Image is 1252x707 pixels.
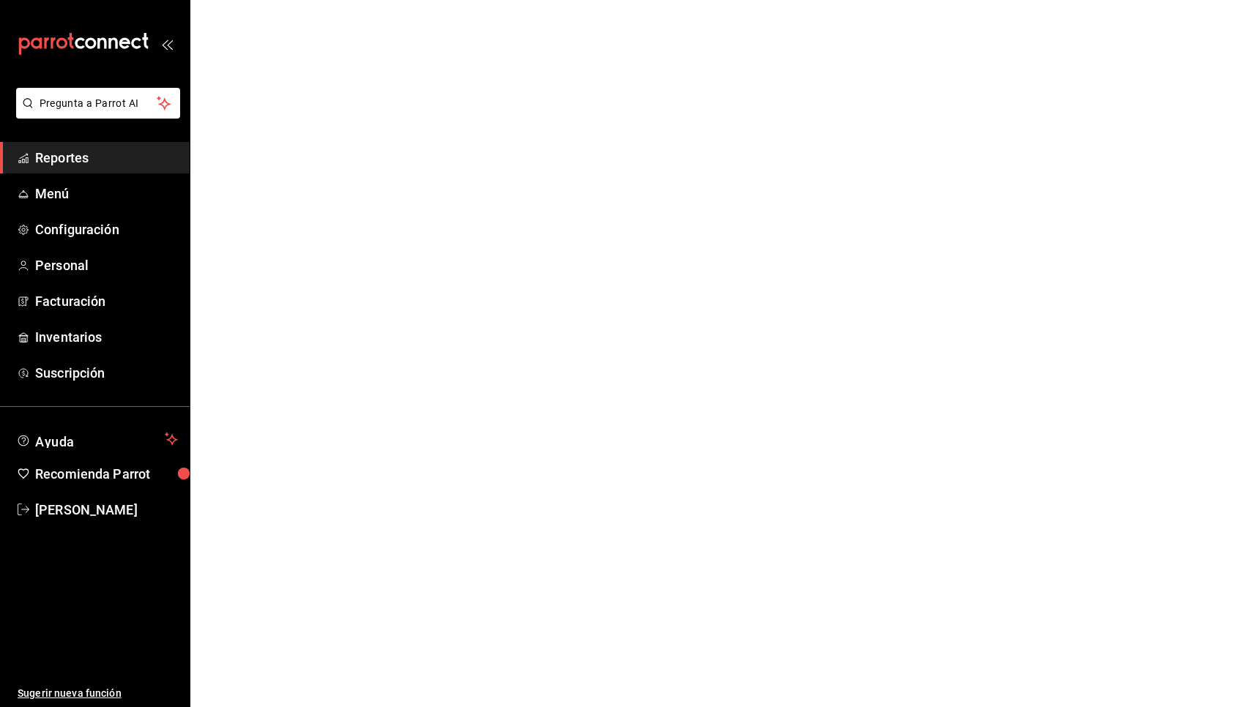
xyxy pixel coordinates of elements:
[40,96,157,111] span: Pregunta a Parrot AI
[35,148,178,168] span: Reportes
[35,291,178,311] span: Facturación
[35,184,178,203] span: Menú
[16,88,180,119] button: Pregunta a Parrot AI
[35,363,178,383] span: Suscripción
[10,106,180,121] a: Pregunta a Parrot AI
[35,430,159,448] span: Ayuda
[35,500,178,520] span: [PERSON_NAME]
[35,220,178,239] span: Configuración
[18,686,178,701] span: Sugerir nueva función
[35,464,178,484] span: Recomienda Parrot
[161,38,173,50] button: open_drawer_menu
[35,327,178,347] span: Inventarios
[35,255,178,275] span: Personal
